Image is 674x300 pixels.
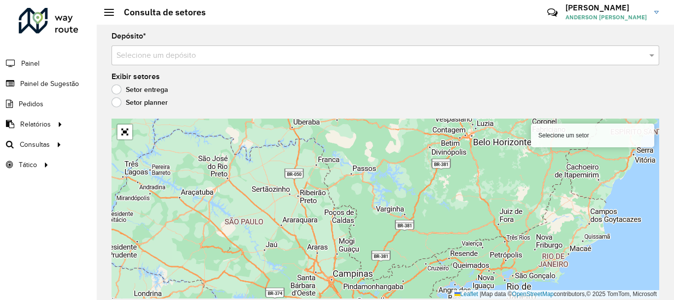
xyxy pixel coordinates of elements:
[480,291,481,298] span: |
[112,30,146,42] label: Depósito
[565,13,647,22] span: ANDERSON [PERSON_NAME]
[112,97,168,107] label: Setor planner
[452,290,659,299] div: Map data © contributors,© 2025 TomTom, Microsoft
[454,291,478,298] a: Leaflet
[117,125,132,139] a: Abrir mapa em tela cheia
[20,79,79,89] span: Painel de Sugestão
[21,58,39,69] span: Painel
[19,160,37,170] span: Tático
[565,3,647,12] h3: [PERSON_NAME]
[20,139,50,150] span: Consultas
[112,71,160,83] label: Exibir setores
[20,119,51,129] span: Relatórios
[114,7,206,18] h2: Consulta de setores
[542,2,563,23] a: Contato Rápido
[112,85,168,94] label: Setor entrega
[19,99,43,109] span: Pedidos
[531,124,654,147] div: Selecione um setor
[512,291,554,298] a: OpenStreetMap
